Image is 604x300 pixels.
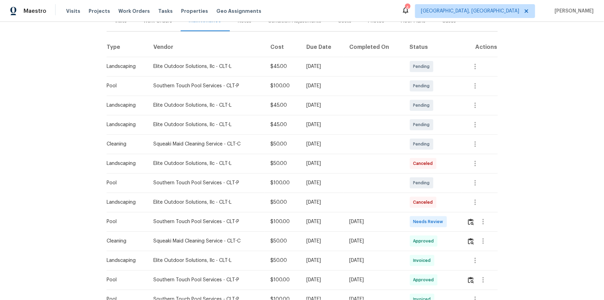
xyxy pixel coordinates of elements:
div: [DATE] [307,276,339,283]
div: Squeaki Maid Cleaning Service - CLT-C [154,238,259,245]
span: Pending [413,141,433,148]
div: Pool [107,218,143,225]
div: Southern Touch Pool Services - CLT-P [154,179,259,186]
th: Actions [461,37,498,57]
div: [DATE] [349,218,399,225]
div: $45.00 [270,102,296,109]
span: Pending [413,102,433,109]
span: Tasks [158,9,173,14]
span: Properties [181,8,208,15]
div: [DATE] [307,199,339,206]
span: Pending [413,82,433,89]
div: Elite Outdoor Solutions, llc - CLT-L [154,257,259,264]
img: Review Icon [468,219,474,225]
th: Status [404,37,461,57]
span: Work Orders [118,8,150,15]
button: Review Icon [467,213,475,230]
div: [DATE] [349,276,399,283]
span: Geo Assignments [216,8,261,15]
div: Southern Touch Pool Services - CLT-P [154,276,259,283]
div: Southern Touch Pool Services - CLT-P [154,218,259,225]
div: Landscaping [107,199,143,206]
div: [DATE] [349,238,399,245]
div: [DATE] [307,238,339,245]
div: $50.00 [270,141,296,148]
div: Landscaping [107,257,143,264]
span: Invoiced [413,257,434,264]
button: Review Icon [467,233,475,249]
div: [DATE] [307,160,339,167]
img: Review Icon [468,277,474,283]
div: [DATE] [307,102,339,109]
div: Elite Outdoor Solutions, llc - CLT-L [154,160,259,167]
th: Completed On [344,37,404,57]
span: Canceled [413,160,436,167]
div: Pool [107,179,143,186]
div: Landscaping [107,160,143,167]
img: Review Icon [468,238,474,245]
div: 4 [405,4,410,11]
div: $100.00 [270,82,296,89]
div: Elite Outdoor Solutions, llc - CLT-L [154,121,259,128]
button: Review Icon [467,272,475,288]
span: Needs Review [413,218,446,225]
span: Canceled [413,199,436,206]
div: $100.00 [270,218,296,225]
div: Pool [107,276,143,283]
span: Pending [413,121,433,128]
div: $45.00 [270,63,296,70]
div: Landscaping [107,63,143,70]
div: [DATE] [349,257,399,264]
div: $45.00 [270,121,296,128]
th: Due Date [301,37,344,57]
div: Squeaki Maid Cleaning Service - CLT-C [154,141,259,148]
div: Elite Outdoor Solutions, llc - CLT-L [154,102,259,109]
span: Pending [413,179,433,186]
span: Projects [89,8,110,15]
div: [DATE] [307,179,339,186]
div: Cleaning [107,141,143,148]
span: [PERSON_NAME] [552,8,594,15]
th: Cost [265,37,301,57]
div: [DATE] [307,63,339,70]
span: Visits [66,8,80,15]
div: $100.00 [270,276,296,283]
div: [DATE] [307,121,339,128]
th: Type [107,37,148,57]
div: Pool [107,82,143,89]
div: Landscaping [107,121,143,128]
div: $50.00 [270,160,296,167]
div: Cleaning [107,238,143,245]
div: $50.00 [270,199,296,206]
div: Landscaping [107,102,143,109]
span: Pending [413,63,433,70]
span: [GEOGRAPHIC_DATA], [GEOGRAPHIC_DATA] [421,8,519,15]
span: Approved [413,276,437,283]
div: $50.00 [270,257,296,264]
div: $100.00 [270,179,296,186]
div: [DATE] [307,257,339,264]
span: Maestro [24,8,46,15]
div: [DATE] [307,218,339,225]
div: Elite Outdoor Solutions, llc - CLT-L [154,63,259,70]
div: Southern Touch Pool Services - CLT-P [154,82,259,89]
div: [DATE] [307,82,339,89]
div: [DATE] [307,141,339,148]
th: Vendor [148,37,265,57]
div: Elite Outdoor Solutions, llc - CLT-L [154,199,259,206]
span: Approved [413,238,437,245]
div: $50.00 [270,238,296,245]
